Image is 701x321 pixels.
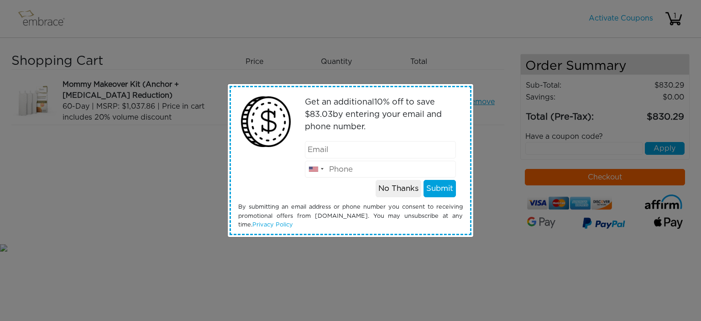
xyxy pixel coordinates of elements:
[310,111,333,119] span: 83.03
[305,161,456,178] input: Phone
[374,98,383,106] span: 10
[424,180,456,197] button: Submit
[305,96,456,133] p: Get an additional % off to save $ by entering your email and phone number.
[305,161,326,178] div: United States: +1
[376,180,421,197] button: No Thanks
[305,141,456,158] input: Email
[236,92,296,152] img: money2.png
[231,203,470,229] div: By submitting an email address or phone number you consent to receiving promotional offers from [...
[252,222,293,228] a: Privacy Policy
